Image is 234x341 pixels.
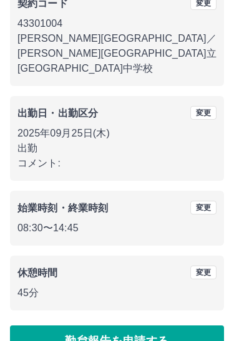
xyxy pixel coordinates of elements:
p: 出勤 [17,141,217,156]
p: 2025年09月25日(木) [17,126,217,141]
p: 08:30 〜 14:45 [17,221,217,236]
button: 変更 [190,201,217,214]
p: [PERSON_NAME][GEOGRAPHIC_DATA] ／ [PERSON_NAME][GEOGRAPHIC_DATA]立[GEOGRAPHIC_DATA]中学校 [17,31,217,76]
button: 変更 [190,106,217,120]
button: 変更 [190,266,217,279]
b: 休憩時間 [17,267,58,278]
b: 始業時刻・終業時刻 [17,203,108,213]
b: 出勤日・出勤区分 [17,108,98,118]
p: 45分 [17,286,217,300]
p: 43301004 [17,16,217,31]
p: コメント: [17,156,217,171]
